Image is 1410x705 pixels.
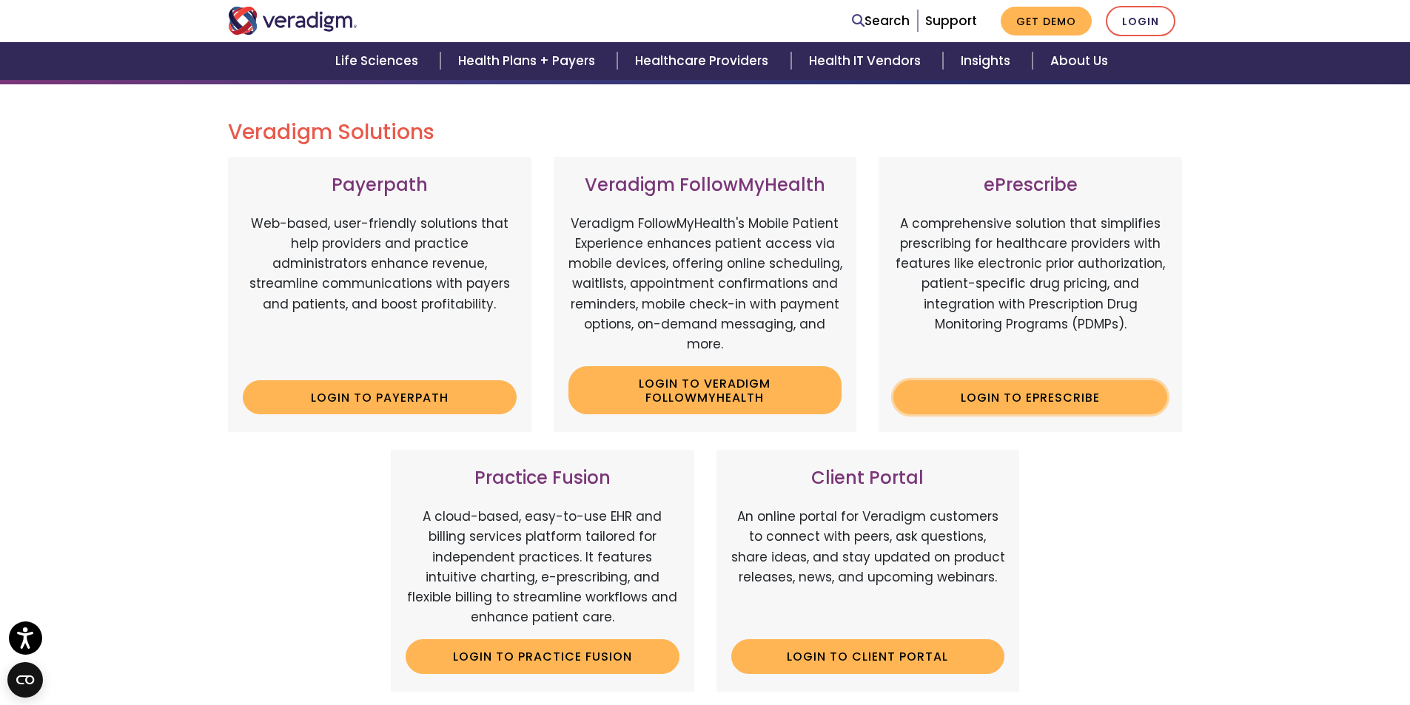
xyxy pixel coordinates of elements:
p: A comprehensive solution that simplifies prescribing for healthcare providers with features like ... [893,214,1167,369]
button: Open CMP widget [7,662,43,698]
h3: ePrescribe [893,175,1167,196]
a: Health IT Vendors [791,42,943,80]
a: Healthcare Providers [617,42,790,80]
a: Login to Practice Fusion [406,639,679,673]
a: Support [925,12,977,30]
a: Life Sciences [318,42,440,80]
h3: Practice Fusion [406,468,679,489]
a: Login to Payerpath [243,380,517,414]
p: Web-based, user-friendly solutions that help providers and practice administrators enhance revenu... [243,214,517,369]
h3: Client Portal [731,468,1005,489]
a: Health Plans + Payers [440,42,617,80]
a: Login to Veradigm FollowMyHealth [568,366,842,414]
a: Insights [943,42,1033,80]
h3: Payerpath [243,175,517,196]
img: Veradigm logo [228,7,357,35]
h3: Veradigm FollowMyHealth [568,175,842,196]
h2: Veradigm Solutions [228,120,1183,145]
p: Veradigm FollowMyHealth's Mobile Patient Experience enhances patient access via mobile devices, o... [568,214,842,354]
a: Login to Client Portal [731,639,1005,673]
p: An online portal for Veradigm customers to connect with peers, ask questions, share ideas, and st... [731,507,1005,627]
a: Search [852,11,910,31]
a: Login to ePrescribe [893,380,1167,414]
a: Get Demo [1001,7,1092,36]
a: About Us [1033,42,1126,80]
a: Login [1106,6,1175,36]
p: A cloud-based, easy-to-use EHR and billing services platform tailored for independent practices. ... [406,507,679,627]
